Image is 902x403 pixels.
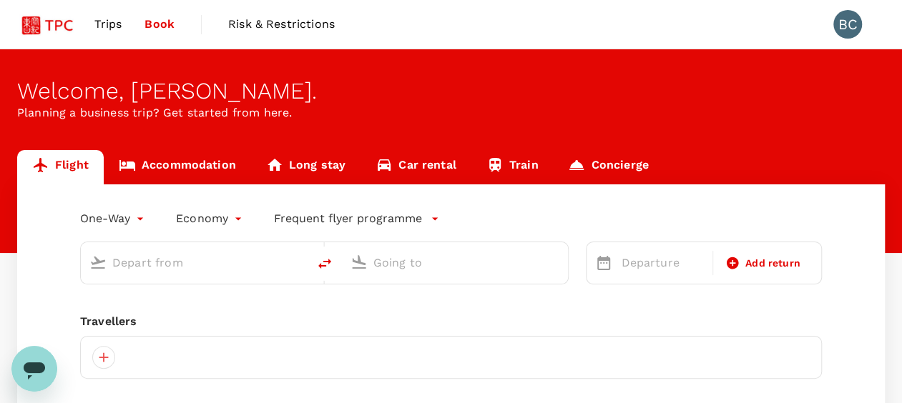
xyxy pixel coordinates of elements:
[833,10,862,39] div: BC
[558,261,561,264] button: Open
[274,210,439,227] button: Frequent flyer programme
[308,247,342,281] button: delete
[745,256,800,271] span: Add return
[228,16,335,33] span: Risk & Restrictions
[80,207,147,230] div: One-Way
[373,252,539,274] input: Going to
[17,150,104,184] a: Flight
[553,150,663,184] a: Concierge
[298,261,300,264] button: Open
[94,16,122,33] span: Trips
[11,346,57,392] iframe: Button to launch messaging window
[17,9,83,40] img: Tsao Pao Chee Group Pte Ltd
[471,150,554,184] a: Train
[361,150,471,184] a: Car rental
[112,252,278,274] input: Depart from
[251,150,361,184] a: Long stay
[80,313,822,330] div: Travellers
[621,254,703,272] p: Departure
[104,150,251,184] a: Accommodation
[274,210,422,227] p: Frequent flyer programme
[176,207,245,230] div: Economy
[17,78,885,104] div: Welcome , [PERSON_NAME] .
[144,16,175,33] span: Book
[17,104,885,121] p: Planning a business trip? Get started from here.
